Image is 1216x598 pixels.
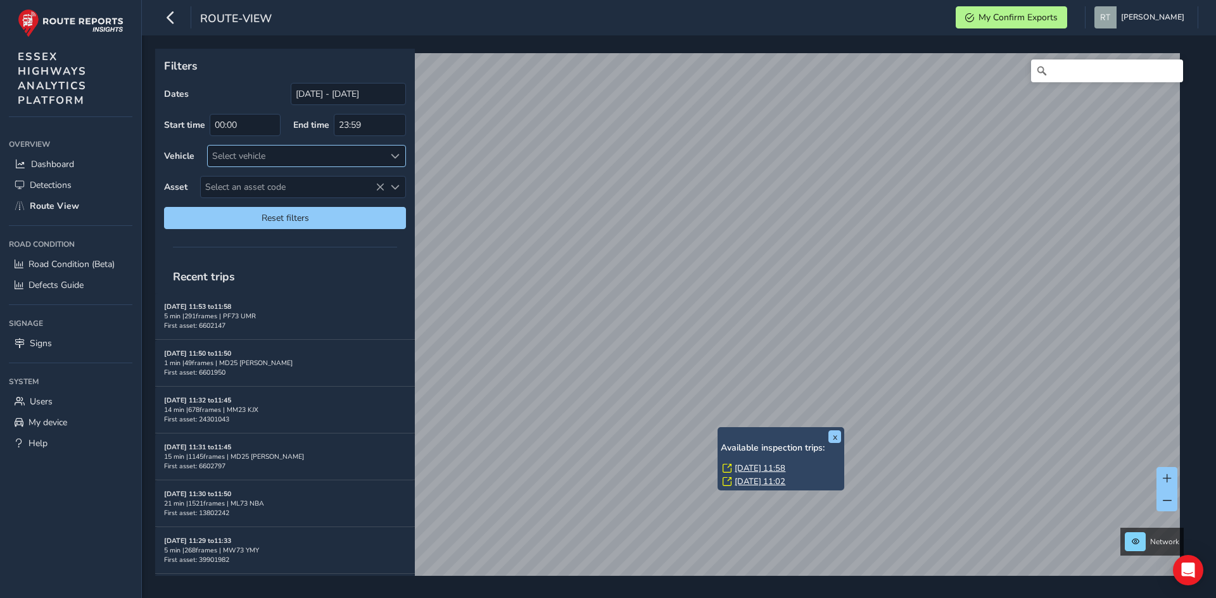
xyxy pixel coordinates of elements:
span: route-view [200,11,272,28]
a: Defects Guide [9,275,132,296]
p: Filters [164,58,406,74]
a: Dashboard [9,154,132,175]
div: 5 min | 291 frames | PF73 UMR [164,311,406,321]
strong: [DATE] 11:32 to 11:45 [164,396,231,405]
a: My device [9,412,132,433]
span: Detections [30,179,72,191]
span: My device [28,416,67,428]
label: Vehicle [164,150,194,162]
a: Road Condition (Beta) [9,254,132,275]
a: [DATE] 11:02 [735,476,785,487]
a: Detections [9,175,132,196]
span: Road Condition (Beta) [28,258,115,270]
strong: [DATE] 11:29 to 11:33 [164,536,231,545]
div: Open Intercom Messenger [1173,555,1203,585]
input: Search [1031,59,1183,82]
div: 14 min | 678 frames | MM23 KJX [164,405,406,414]
img: diamond-layout [1094,6,1117,28]
span: Help [28,437,47,449]
label: Start time [164,119,205,131]
div: Select an asset code [384,177,405,197]
span: Users [30,396,53,408]
div: 15 min | 1145 frames | MD25 [PERSON_NAME] [164,452,406,461]
strong: [DATE] 11:31 to 11:45 [164,442,231,452]
a: Signs [9,333,132,354]
span: First asset: 24301043 [164,414,229,424]
span: Signs [30,337,52,349]
span: First asset: 13802242 [164,508,229,518]
strong: [DATE] 11:53 to 11:58 [164,302,231,311]
a: [DATE] 11:58 [735,463,785,474]
div: 21 min | 1521 frames | ML73 NBA [164,499,406,508]
a: Route View [9,196,132,216]
div: Select vehicle [208,146,384,166]
span: Defects Guide [28,279,84,291]
button: x [828,430,841,443]
div: 5 min | 268 frames | MW73 YMY [164,545,406,555]
span: ESSEX HIGHWAYS ANALYTICS PLATFORM [18,49,87,108]
div: Overview [9,135,132,154]
a: Help [9,433,132,454]
span: Select an asset code [201,177,384,197]
h6: Available inspection trips: [721,443,841,454]
div: Road Condition [9,235,132,254]
span: First asset: 6601950 [164,368,225,377]
button: My Confirm Exports [956,6,1067,28]
span: [PERSON_NAME] [1121,6,1184,28]
strong: [DATE] 11:30 to 11:50 [164,489,231,499]
span: My Confirm Exports [978,11,1058,23]
div: System [9,372,132,391]
a: Users [9,391,132,412]
img: rr logo [18,9,123,37]
div: Signage [9,314,132,333]
span: First asset: 39901982 [164,555,229,564]
label: Dates [164,88,189,100]
div: 1 min | 49 frames | MD25 [PERSON_NAME] [164,358,406,368]
span: Recent trips [164,260,244,293]
span: First asset: 6602797 [164,461,225,471]
button: Reset filters [164,207,406,229]
span: Dashboard [31,158,74,170]
label: Asset [164,181,187,193]
span: Route View [30,200,79,212]
strong: [DATE] 11:50 to 11:50 [164,349,231,358]
span: Reset filters [174,212,396,224]
canvas: Map [160,53,1180,590]
span: Network [1150,537,1179,547]
span: First asset: 6602147 [164,321,225,330]
label: End time [293,119,329,131]
button: [PERSON_NAME] [1094,6,1189,28]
